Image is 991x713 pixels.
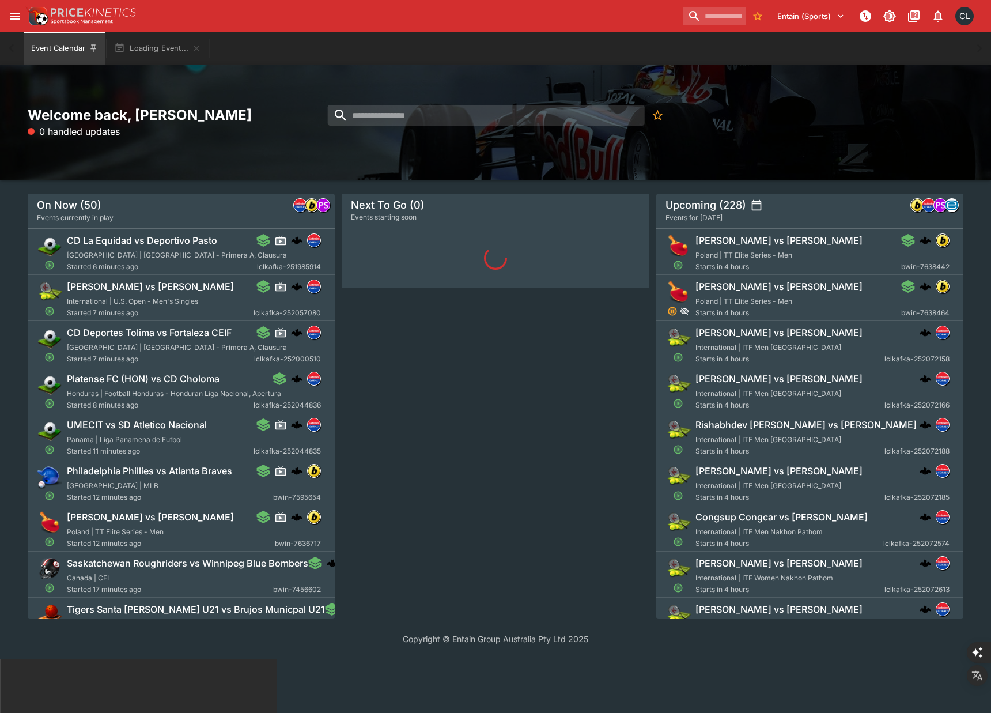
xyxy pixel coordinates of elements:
[294,199,307,212] img: lclkafka.png
[37,556,62,582] img: american_football.png
[922,198,936,212] div: lclkafka
[291,235,302,246] div: cerberus
[67,261,257,273] span: Started 6 minutes ago
[291,327,302,338] img: logo-cerberus.svg
[903,6,924,27] button: Documentation
[695,281,863,293] h6: [PERSON_NAME] vs [PERSON_NAME]
[855,6,876,27] button: NOT Connected to PK
[673,260,683,270] svg: Open
[936,602,950,616] div: lclkafka
[695,465,863,477] h6: [PERSON_NAME] vs [PERSON_NAME]
[44,352,55,363] svg: Open
[67,603,325,616] h6: Tigers Santa [PERSON_NAME] U21 vs Brujos Municpal U21
[308,465,320,477] img: bwin.png
[37,280,62,305] img: tennis.png
[308,280,320,293] img: lclkafka.png
[291,235,302,246] img: logo-cerberus.svg
[695,419,917,431] h6: Rishabhdev [PERSON_NAME] vs [PERSON_NAME]
[770,7,852,25] button: Select Tenant
[673,537,683,547] svg: Open
[751,199,762,211] button: settings
[920,603,931,615] img: logo-cerberus.svg
[922,199,935,212] img: lclkafka.png
[291,465,302,477] img: logo-cerberus.svg
[936,418,949,431] img: lclkafka.png
[920,235,931,246] img: logo-cerberus.svg
[67,465,232,477] h6: Philadelphia Phillies vs Atlanta Braves
[307,464,321,478] div: bwin
[936,418,950,432] div: lclkafka
[879,6,900,27] button: Toggle light/dark mode
[254,446,321,457] span: lclkafka-252044835
[37,418,62,443] img: soccer.png
[67,327,232,339] h6: CD Deportes Tolima vs Fortaleza CEIF
[695,399,884,411] span: Starts in 4 hours
[920,465,931,477] div: cerberus
[275,538,321,549] span: bwin-7636717
[25,5,48,28] img: PriceKinetics Logo
[920,465,931,477] img: logo-cerberus.svg
[67,353,254,365] span: Started 7 minutes ago
[648,105,668,126] button: No Bookmarks
[317,199,330,212] img: pandascore.png
[936,510,950,524] div: lclkafka
[67,481,158,490] span: [GEOGRAPHIC_DATA] | MLB
[37,233,62,259] img: soccer.png
[307,372,321,386] div: lclkafka
[683,7,746,25] input: search
[308,372,320,385] img: lclkafka.png
[920,557,931,569] img: logo-cerberus.svg
[695,261,901,273] span: Starts in 4 hours
[695,327,863,339] h6: [PERSON_NAME] vs [PERSON_NAME]
[695,307,901,319] span: Starts in 4 hours
[936,556,950,570] div: lclkafka
[37,326,62,351] img: soccer.png
[936,326,949,339] img: lclkafka.png
[920,373,931,384] div: cerberus
[665,280,691,305] img: table_tennis.png
[328,105,645,126] input: search
[37,198,101,212] h5: On Now (50)
[273,584,321,595] span: bwin-7456602
[679,307,689,316] svg: Hidden
[920,327,931,338] img: logo-cerberus.svg
[28,106,335,124] h2: Welcome back, [PERSON_NAME]
[291,281,302,292] div: cerberus
[920,419,931,431] img: logo-cerberus.svg
[254,353,321,365] span: lclkafka-252000510
[920,373,931,384] img: logo-cerberus.svg
[28,125,120,138] p: 0 handled updates
[936,372,949,385] img: lclkafka.png
[67,557,308,569] h6: Saskatchewan Roughriders vs Winnipeg Blue Bombers
[67,343,287,352] span: [GEOGRAPHIC_DATA] | [GEOGRAPHIC_DATA] - Primera A, Clausura
[695,481,841,490] span: International | ITF Мen [GEOGRAPHIC_DATA]
[695,584,884,595] span: Starts in 4 hours
[308,326,320,339] img: lclkafka.png
[933,198,947,212] div: pandascore
[308,418,320,431] img: lclkafka.png
[901,307,950,319] span: bwin-7638464
[695,353,884,365] span: Starts in 4 hours
[955,7,974,25] div: Chad Liu
[936,511,949,523] img: lclkafka.png
[291,327,302,338] div: cerberus
[695,251,792,259] span: Poland | TT Elite Series - Men
[695,492,884,503] span: Starts in 4 hours
[920,281,931,292] div: cerberus
[67,297,198,305] span: International | U.S. Open - Men's Singles
[307,326,321,339] div: lclkafka
[673,444,683,455] svg: Open
[67,511,234,523] h6: [PERSON_NAME] vs [PERSON_NAME]
[936,326,950,339] div: lclkafka
[44,260,55,270] svg: Open
[695,527,823,536] span: International | ITF Men Nakhon Pathom
[291,419,302,431] img: logo-cerberus.svg
[44,537,55,547] svg: Open
[920,511,931,523] div: cerberus
[665,418,691,443] img: tennis.png
[665,372,691,397] img: tennis.png
[884,446,950,457] span: lclkafka-252072188
[665,602,691,628] img: tennis.png
[667,306,678,316] svg: Suspended
[910,198,924,212] div: bwin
